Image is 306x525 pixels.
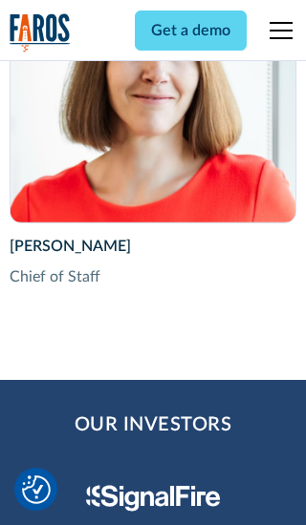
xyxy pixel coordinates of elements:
[10,13,71,52] img: Logo of the analytics and reporting company Faros.
[10,13,71,52] a: home
[135,10,247,51] a: Get a demo
[10,235,297,258] div: [PERSON_NAME]
[22,475,51,504] button: Cookie Settings
[22,475,51,504] img: Revisit consent button
[86,485,221,512] img: Signal Fire Logo
[258,8,296,53] div: menu
[75,410,232,439] h2: Our Investors
[10,265,297,288] div: Chief of Staff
